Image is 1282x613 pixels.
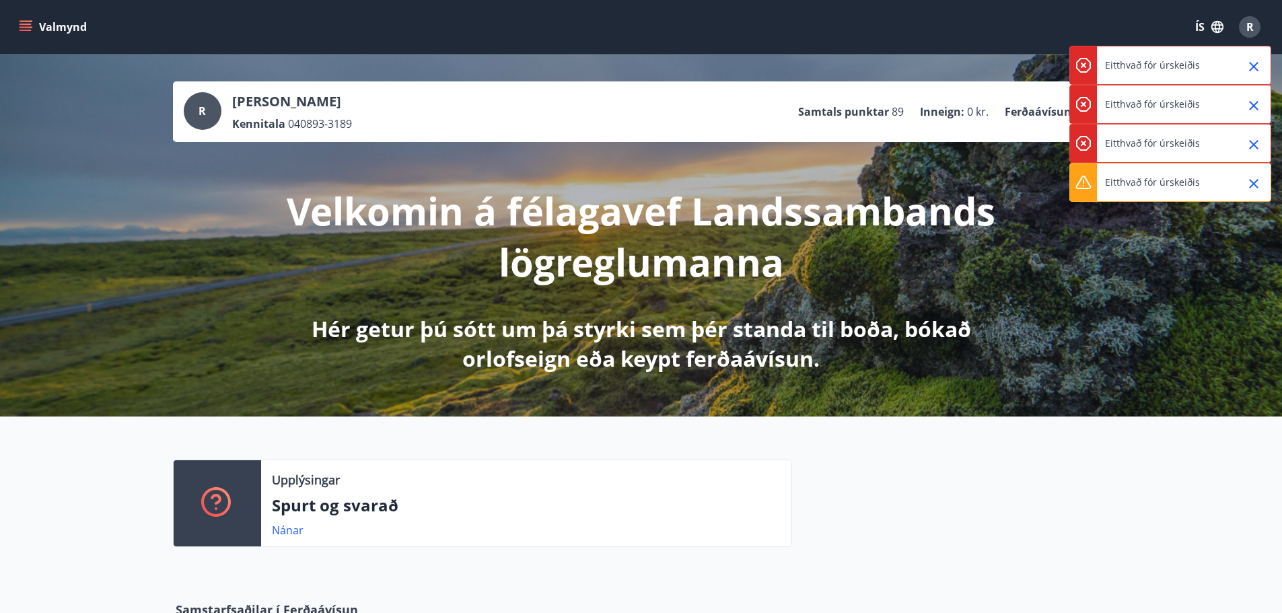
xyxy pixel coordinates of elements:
span: 040893-3189 [288,116,352,131]
button: Close [1242,55,1265,78]
p: Spurt og svarað [272,494,781,517]
p: Samtals punktar [798,104,889,119]
button: menu [16,15,92,39]
span: 89 [892,104,904,119]
p: [PERSON_NAME] [232,92,352,111]
span: 0 kr. [967,104,989,119]
p: Hér getur þú sótt um þá styrki sem þér standa til boða, bókað orlofseign eða keypt ferðaávísun. [286,314,997,373]
p: Ferðaávísun : [1005,104,1075,119]
button: ÍS [1188,15,1231,39]
button: Close [1242,172,1265,195]
p: Velkomin á félagavef Landssambands lögreglumanna [286,185,997,287]
button: Close [1242,133,1265,156]
span: R [1246,20,1254,34]
span: R [199,104,206,118]
button: Close [1242,94,1265,117]
a: Nánar [272,523,304,538]
p: Upplýsingar [272,471,340,489]
p: Eitthvað fór úrskeiðis [1105,98,1200,111]
p: Eitthvað fór úrskeiðis [1105,137,1200,150]
p: Inneign : [920,104,964,119]
p: Eitthvað fór úrskeiðis [1105,176,1200,189]
p: Eitthvað fór úrskeiðis [1105,59,1200,72]
p: Kennitala [232,116,285,131]
button: R [1234,11,1266,43]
